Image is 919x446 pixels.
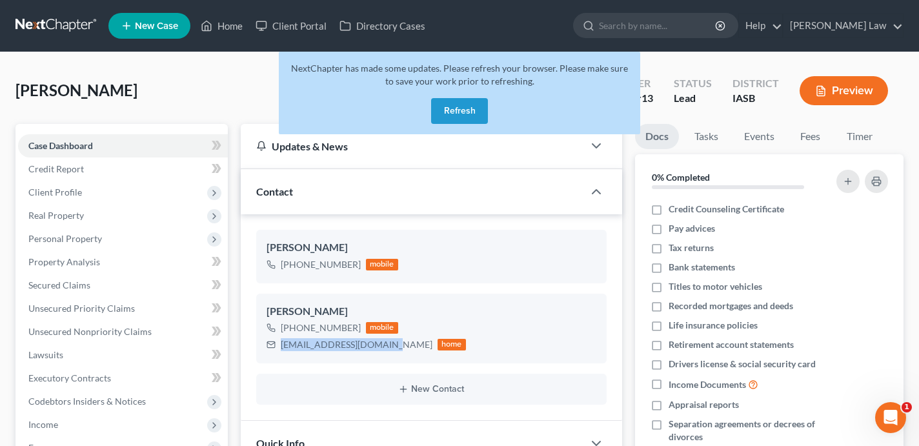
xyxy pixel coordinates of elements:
a: Tasks [684,124,729,149]
a: Secured Claims [18,274,228,297]
div: Lead [674,91,712,106]
span: Case Dashboard [28,140,93,151]
span: Life insurance policies [669,319,758,332]
a: Property Analysis [18,250,228,274]
span: NextChapter has made some updates. Please refresh your browser. Please make sure to save your wor... [291,63,628,86]
span: Unsecured Nonpriority Claims [28,326,152,337]
span: Credit Report [28,163,84,174]
a: Unsecured Nonpriority Claims [18,320,228,343]
span: 13 [641,92,653,104]
a: [PERSON_NAME] Law [783,14,903,37]
div: Status [674,76,712,91]
a: Credit Report [18,157,228,181]
span: Income Documents [669,378,746,391]
a: Lawsuits [18,343,228,367]
span: Codebtors Insiders & Notices [28,396,146,407]
a: Case Dashboard [18,134,228,157]
span: Executory Contracts [28,372,111,383]
a: Client Portal [249,14,333,37]
span: Separation agreements or decrees of divorces [669,418,825,443]
div: [EMAIL_ADDRESS][DOMAIN_NAME] [281,338,432,351]
span: Income [28,419,58,430]
div: [PHONE_NUMBER] [281,321,361,334]
div: District [732,76,779,91]
span: Drivers license & social security card [669,358,816,370]
span: Credit Counseling Certificate [669,203,784,216]
span: Bank statements [669,261,735,274]
span: Secured Claims [28,279,90,290]
span: New Case [135,21,178,31]
span: Real Property [28,210,84,221]
span: Appraisal reports [669,398,739,411]
a: Events [734,124,785,149]
a: Fees [790,124,831,149]
span: Titles to motor vehicles [669,280,762,293]
div: [PHONE_NUMBER] [281,258,361,271]
span: Lawsuits [28,349,63,360]
button: New Contact [267,384,596,394]
span: [PERSON_NAME] [15,81,137,99]
button: Preview [800,76,888,105]
a: Docs [635,124,679,149]
div: mobile [366,259,398,270]
div: [PERSON_NAME] [267,240,596,256]
span: Client Profile [28,187,82,198]
div: mobile [366,322,398,334]
a: Directory Cases [333,14,432,37]
span: Pay advices [669,222,715,235]
div: Updates & News [256,139,568,153]
span: Tax returns [669,241,714,254]
a: Help [739,14,782,37]
span: Contact [256,185,293,198]
iframe: Intercom live chat [875,402,906,433]
strong: 0% Completed [652,172,710,183]
a: Executory Contracts [18,367,228,390]
a: Timer [836,124,883,149]
div: IASB [732,91,779,106]
span: Unsecured Priority Claims [28,303,135,314]
button: Refresh [431,98,488,124]
div: [PERSON_NAME] [267,304,596,319]
span: Personal Property [28,233,102,244]
span: Retirement account statements [669,338,794,351]
input: Search by name... [599,14,717,37]
span: 1 [902,402,912,412]
span: Property Analysis [28,256,100,267]
div: home [438,339,466,350]
a: Home [194,14,249,37]
span: Recorded mortgages and deeds [669,299,793,312]
a: Unsecured Priority Claims [18,297,228,320]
